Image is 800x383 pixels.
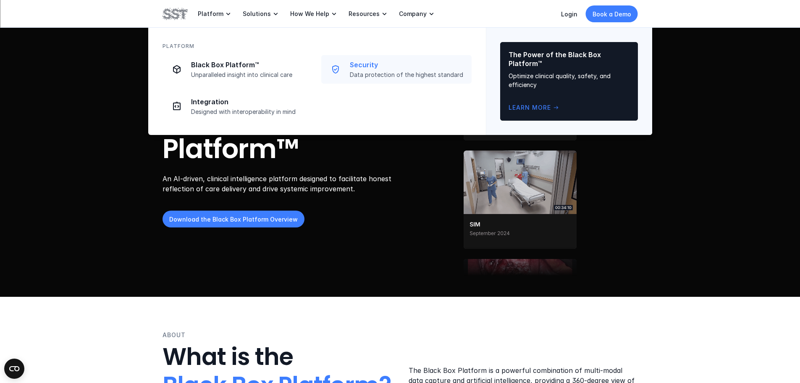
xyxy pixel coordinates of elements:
[463,42,576,140] img: Surgical staff in operating room
[243,10,271,18] p: Solutions
[350,71,467,79] p: Data protection of the highest standard
[4,359,24,379] button: Open CMP widget
[330,64,341,74] img: checkmark icon
[191,98,308,106] p: Integration
[163,211,304,228] a: Download the Black Box Platform Overview
[163,42,194,50] p: PLATFORM
[561,11,577,18] a: Login
[191,61,308,69] p: Black Box Platform™
[586,5,638,22] a: Book a Demo
[509,71,630,89] p: Optimize clinical quality, safety, and efficiency
[172,64,182,74] img: Box icon
[500,42,638,121] a: The Power of the Black Box Platform™Optimize clinical quality, safety, and efficiencyLearn Morear...
[509,50,630,68] p: The Power of the Black Box Platform™
[172,101,182,111] img: Integration icon
[349,10,380,18] p: Resources
[163,174,398,194] p: An AI-driven, clinical intelligence platform designed to facilitate honest reflection of care del...
[463,259,576,357] img: Surgical instrument inside of patient
[163,7,188,21] img: SST logo
[321,55,472,84] a: checkmark iconSecurityData protection of the highest standard
[290,10,329,18] p: How We Help
[399,10,427,18] p: Company
[169,215,298,224] p: Download the Black Box Platform Overview
[593,10,631,18] p: Book a Demo
[163,55,313,84] a: Box iconBlack Box Platform™Unparalleled insight into clinical care
[553,104,559,111] span: arrow_right_alt
[509,103,551,112] p: Learn More
[198,10,223,18] p: Platform
[463,150,576,248] img: Two people walking through a trauma bay
[191,108,308,116] p: Designed with interoperability in mind
[191,71,308,79] p: Unparalleled insight into clinical care
[350,61,467,69] p: Security
[163,341,293,373] span: What is the
[163,330,186,340] p: ABOUT
[163,92,313,121] a: Integration iconIntegrationDesigned with interoperability in mind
